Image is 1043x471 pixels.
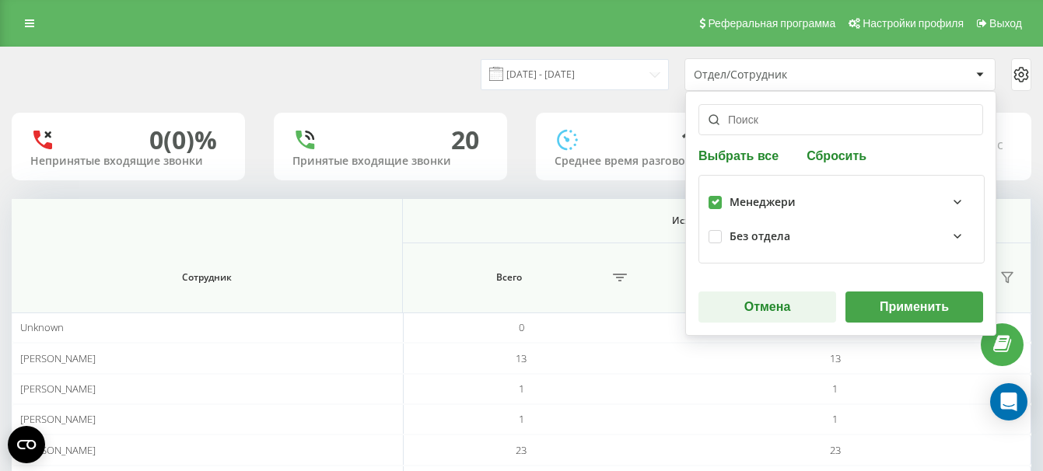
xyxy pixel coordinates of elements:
[20,382,96,396] span: [PERSON_NAME]
[830,351,841,365] span: 13
[516,351,527,365] span: 13
[802,148,871,162] button: Сбросить
[997,136,1003,153] span: c
[20,412,96,426] span: [PERSON_NAME]
[38,271,376,284] span: Сотрудник
[845,291,983,323] button: Применить
[694,68,880,82] div: Отдел/Сотрудник
[990,383,1027,420] div: Open Intercom Messenger
[698,148,783,162] button: Выбрать все
[8,426,45,463] button: Open CMP widget
[708,17,835,30] span: Реферальная программа
[516,443,527,457] span: 23
[832,412,838,426] span: 1
[149,125,217,155] div: 0 (0)%
[441,215,992,227] span: Исходящие звонки
[20,351,96,365] span: [PERSON_NAME]
[989,17,1022,30] span: Выход
[555,155,751,168] div: Среднее время разговора
[730,196,796,209] div: Менеджери
[20,443,96,457] span: [PERSON_NAME]
[451,125,479,155] div: 20
[830,443,841,457] span: 23
[30,155,226,168] div: Непринятые входящие звонки
[519,382,524,396] span: 1
[651,271,989,284] span: Длительность разговора > Х сек.
[698,104,983,135] input: Поиск
[698,291,836,323] button: Отмена
[411,271,607,284] span: Всего
[292,155,488,168] div: Принятые входящие звонки
[863,17,964,30] span: Настройки профиля
[519,320,524,334] span: 0
[681,123,707,156] span: 1
[20,320,64,334] span: Unknown
[730,230,790,243] div: Без отдела
[832,382,838,396] span: 1
[519,412,524,426] span: 1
